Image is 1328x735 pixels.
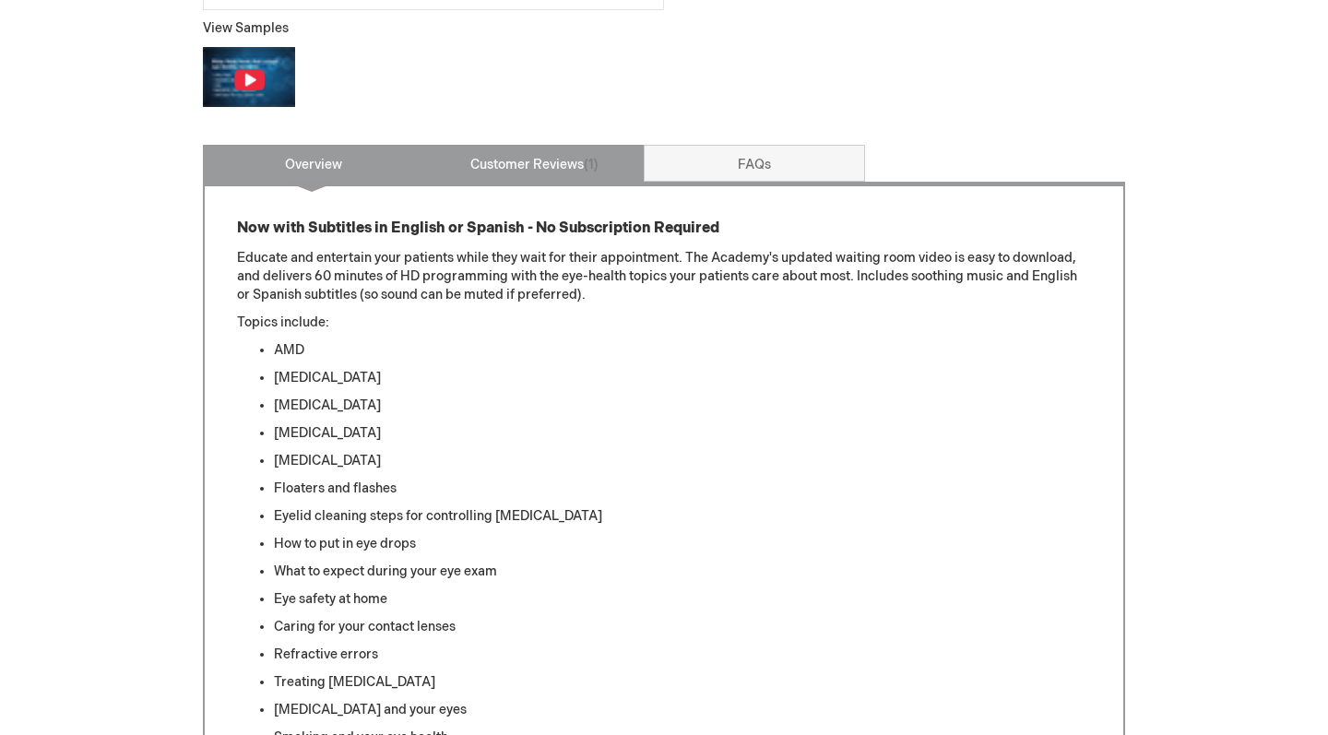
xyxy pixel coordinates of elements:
p: Topics include: [237,314,1091,332]
li: [MEDICAL_DATA] [274,369,1091,387]
li: [MEDICAL_DATA] [274,397,1091,415]
li: [MEDICAL_DATA] [274,424,1091,443]
li: Treating [MEDICAL_DATA] [274,673,1091,692]
li: Eyelid cleaning steps for controlling [MEDICAL_DATA] [274,507,1091,526]
li: AMD [274,341,1091,360]
img: Click to view [203,47,295,106]
li: Refractive errors [274,646,1091,664]
span: Now with Subtitles in English or Spanish - No Subscription Required [237,219,719,237]
li: Floaters and flashes [274,480,1091,498]
a: Overview [203,145,424,182]
li: What to expect during your eye exam [274,563,1091,581]
a: Customer Reviews1 [423,145,645,182]
span: 1 [584,157,599,172]
li: [MEDICAL_DATA] [274,452,1091,470]
li: Caring for your contact lenses [274,618,1091,636]
li: [MEDICAL_DATA] and your eyes [274,701,1091,719]
a: FAQs [644,145,865,182]
span: Educate and entertain your patients while they wait for their appointment. The Academy's updated ... [237,250,1077,302]
p: View Samples [203,19,664,38]
li: Eye safety at home [274,590,1091,609]
li: How to put in eye drops [274,535,1091,553]
img: iocn_play.png [233,68,266,91]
